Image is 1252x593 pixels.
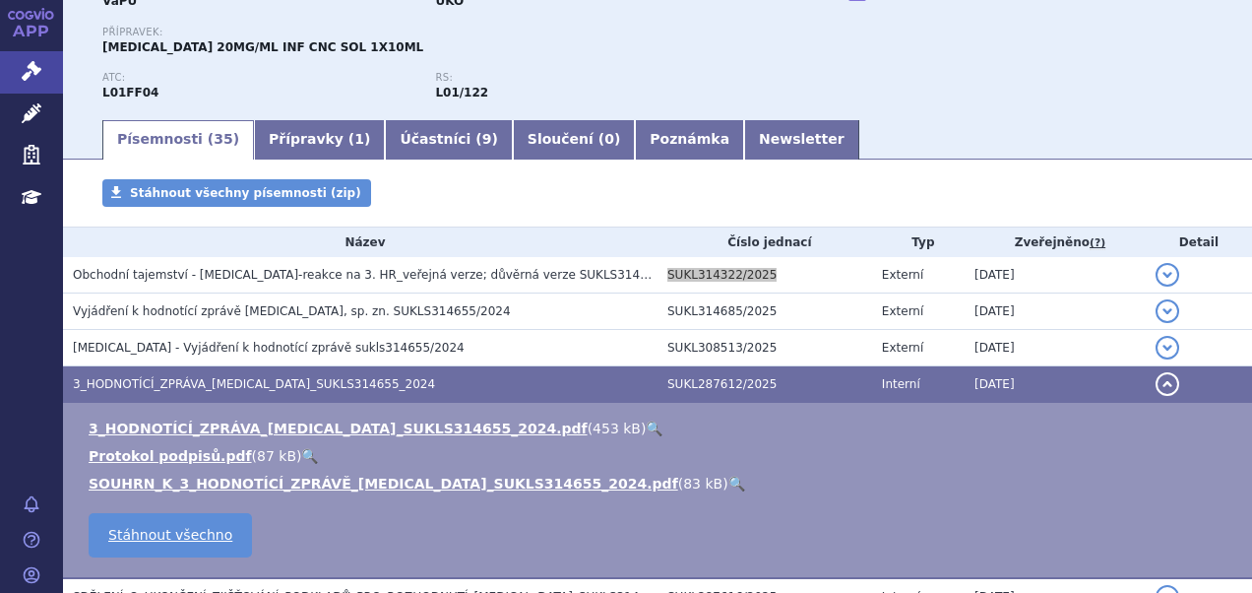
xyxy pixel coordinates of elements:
span: BAVENCIO - Vyjádření k hodnotící zprávě sukls314655/2024 [73,341,465,355]
th: Zveřejněno [965,228,1146,257]
span: Externí [882,341,923,355]
p: RS: [435,72,748,84]
p: Přípravek: [102,27,769,38]
li: ( ) [89,419,1232,438]
td: [DATE] [965,330,1146,366]
span: 87 kB [257,448,296,464]
span: Interní [882,377,920,391]
a: Protokol podpisů.pdf [89,448,252,464]
button: detail [1156,336,1179,360]
td: SUKL287612/2025 [657,366,872,403]
a: 🔍 [301,448,318,464]
a: Sloučení (0) [513,120,635,160]
span: Vyjádření k hodnotící zprávě BAVENCIO, sp. zn. SUKLS314655/2024 [73,304,511,318]
button: detail [1156,299,1179,323]
span: Externí [882,304,923,318]
span: 3_HODNOTÍCÍ_ZPRÁVA_BAVENCIO_SUKLS314655_2024 [73,377,435,391]
td: [DATE] [965,294,1146,330]
button: detail [1156,372,1179,396]
td: [DATE] [965,257,1146,294]
td: SUKL308513/2025 [657,330,872,366]
th: Detail [1146,228,1252,257]
abbr: (?) [1090,236,1105,250]
td: SUKL314685/2025 [657,294,872,330]
th: Typ [872,228,965,257]
span: [MEDICAL_DATA] 20MG/ML INF CNC SOL 1X10ML [102,40,423,54]
th: Číslo jednací [657,228,872,257]
a: Přípravky (1) [254,120,385,160]
td: [DATE] [965,366,1146,403]
a: 🔍 [728,476,745,492]
a: Poznámka [635,120,744,160]
span: 83 kB [683,476,722,492]
td: SUKL314322/2025 [657,257,872,294]
p: ATC: [102,72,415,84]
span: Externí [882,268,923,282]
span: 453 kB [593,421,641,436]
strong: AVELUMAB [102,86,158,99]
span: 1 [354,131,364,147]
span: 35 [214,131,232,147]
a: Newsletter [744,120,859,160]
th: Název [63,228,657,257]
a: Stáhnout všechno [89,513,252,558]
span: Stáhnout všechny písemnosti (zip) [130,186,361,200]
span: 9 [482,131,492,147]
a: Stáhnout všechny písemnosti (zip) [102,179,371,207]
a: Písemnosti (35) [102,120,254,160]
span: 0 [604,131,614,147]
li: ( ) [89,474,1232,494]
li: ( ) [89,446,1232,466]
button: detail [1156,263,1179,287]
a: 🔍 [646,421,662,436]
span: Obchodní tajemství - Bavencio-reakce na 3. HR_veřejná verze; důvěrná verze SUKLS314655/2024 [73,268,697,282]
a: Účastníci (9) [385,120,512,160]
a: SOUHRN_K_3_HODNOTÍCÍ_ZPRÁVĚ_[MEDICAL_DATA]_SUKLS314655_2024.pdf [89,476,678,492]
a: 3_HODNOTÍCÍ_ZPRÁVA_[MEDICAL_DATA]_SUKLS314655_2024.pdf [89,421,588,436]
strong: avelumab [435,86,488,99]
